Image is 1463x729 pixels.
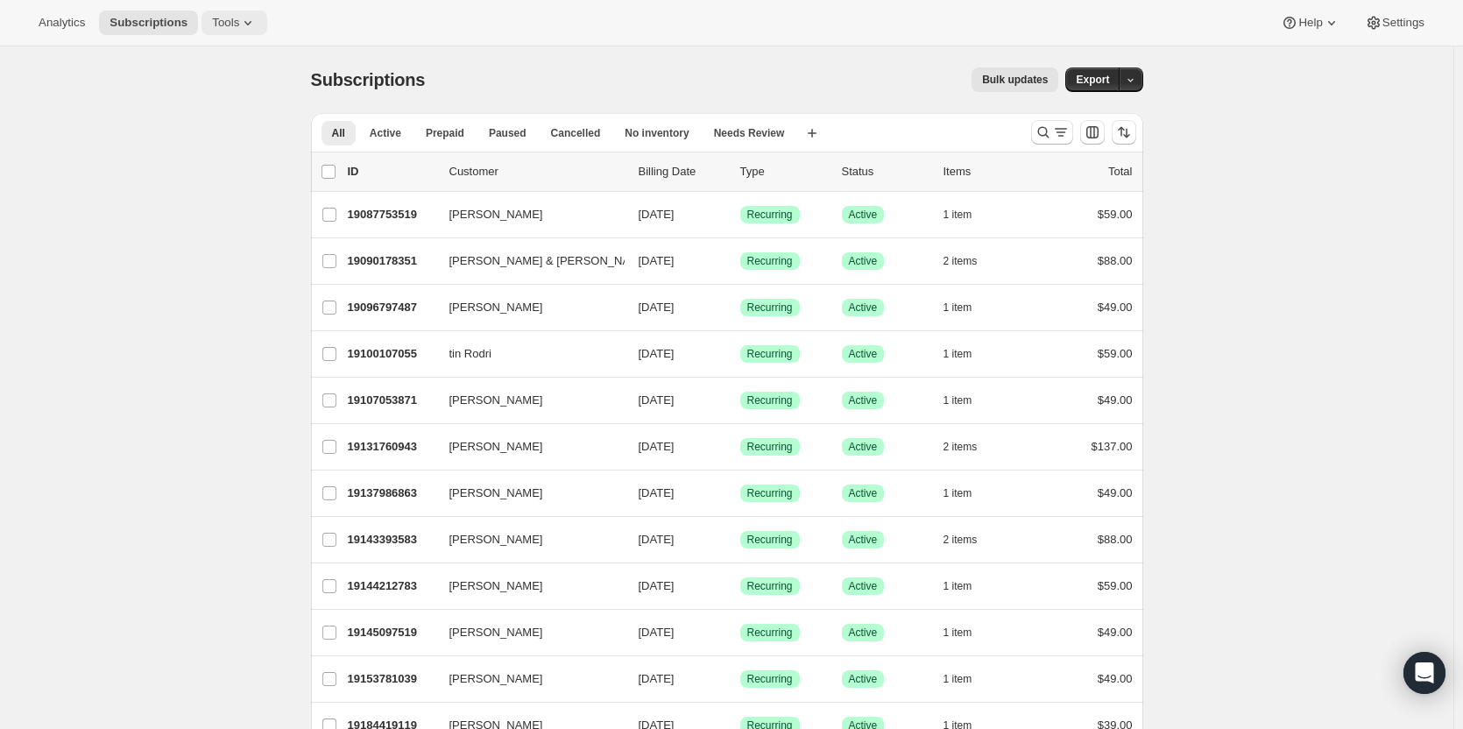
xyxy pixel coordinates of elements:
[747,626,793,640] span: Recurring
[747,254,793,268] span: Recurring
[439,247,614,275] button: [PERSON_NAME] & [PERSON_NAME] [DATE]
[449,485,543,502] span: [PERSON_NAME]
[849,672,878,686] span: Active
[1108,163,1132,180] p: Total
[1098,486,1133,499] span: $49.00
[348,485,435,502] p: 19137986863
[551,126,601,140] span: Cancelled
[849,626,878,640] span: Active
[747,579,793,593] span: Recurring
[1065,67,1120,92] button: Export
[348,202,1133,227] div: 19087753519[PERSON_NAME][DATE]SuccessRecurringSuccessActive1 item$59.00
[944,579,972,593] span: 1 item
[348,342,1133,366] div: 19100107055tin Rodri[DATE]SuccessRecurringSuccessActive1 item$59.00
[370,126,401,140] span: Active
[348,392,435,409] p: 19107053871
[439,479,614,507] button: [PERSON_NAME]
[747,347,793,361] span: Recurring
[849,393,878,407] span: Active
[449,577,543,595] span: [PERSON_NAME]
[1031,120,1073,145] button: Search and filter results
[639,208,675,221] span: [DATE]
[439,619,614,647] button: [PERSON_NAME]
[348,299,435,316] p: 19096797487
[348,249,1133,273] div: 19090178351[PERSON_NAME] & [PERSON_NAME] [DATE][DATE]SuccessRecurringSuccessActive2 items$88.00
[348,667,1133,691] div: 19153781039[PERSON_NAME][DATE]SuccessRecurringSuccessActive1 item$49.00
[849,440,878,454] span: Active
[849,486,878,500] span: Active
[1298,16,1322,30] span: Help
[1098,626,1133,639] span: $49.00
[639,672,675,685] span: [DATE]
[449,206,543,223] span: [PERSON_NAME]
[1092,440,1133,453] span: $137.00
[99,11,198,35] button: Subscriptions
[348,481,1133,506] div: 19137986863[PERSON_NAME][DATE]SuccessRecurringSuccessActive1 item$49.00
[639,440,675,453] span: [DATE]
[639,579,675,592] span: [DATE]
[110,16,187,30] span: Subscriptions
[348,620,1133,645] div: 19145097519[PERSON_NAME][DATE]SuccessRecurringSuccessActive1 item$49.00
[944,208,972,222] span: 1 item
[449,624,543,641] span: [PERSON_NAME]
[348,531,435,549] p: 19143393583
[439,201,614,229] button: [PERSON_NAME]
[449,531,543,549] span: [PERSON_NAME]
[348,163,1133,180] div: IDCustomerBilling DateTypeStatusItemsTotal
[747,672,793,686] span: Recurring
[639,254,675,267] span: [DATE]
[747,440,793,454] span: Recurring
[747,486,793,500] span: Recurring
[348,438,435,456] p: 19131760943
[639,301,675,314] span: [DATE]
[740,163,828,180] div: Type
[348,577,435,595] p: 19144212783
[1098,347,1133,360] span: $59.00
[714,126,785,140] span: Needs Review
[944,388,992,413] button: 1 item
[332,126,345,140] span: All
[639,393,675,407] span: [DATE]
[1098,393,1133,407] span: $49.00
[849,301,878,315] span: Active
[944,342,992,366] button: 1 item
[849,208,878,222] span: Active
[639,486,675,499] span: [DATE]
[944,620,992,645] button: 1 item
[348,345,435,363] p: 19100107055
[944,626,972,640] span: 1 item
[944,163,1031,180] div: Items
[944,347,972,361] span: 1 item
[944,574,992,598] button: 1 item
[439,386,614,414] button: [PERSON_NAME]
[1270,11,1350,35] button: Help
[972,67,1058,92] button: Bulk updates
[449,438,543,456] span: [PERSON_NAME]
[944,254,978,268] span: 2 items
[449,392,543,409] span: [PERSON_NAME]
[639,533,675,546] span: [DATE]
[39,16,85,30] span: Analytics
[982,73,1048,87] span: Bulk updates
[849,254,878,268] span: Active
[944,202,992,227] button: 1 item
[944,393,972,407] span: 1 item
[944,435,997,459] button: 2 items
[348,527,1133,552] div: 19143393583[PERSON_NAME][DATE]SuccessRecurringSuccessActive2 items$88.00
[1098,579,1133,592] span: $59.00
[348,206,435,223] p: 19087753519
[1112,120,1136,145] button: Sort the results
[944,440,978,454] span: 2 items
[348,624,435,641] p: 19145097519
[944,533,978,547] span: 2 items
[1354,11,1435,35] button: Settings
[944,301,972,315] span: 1 item
[426,126,464,140] span: Prepaid
[348,435,1133,459] div: 19131760943[PERSON_NAME][DATE]SuccessRecurringSuccessActive2 items$137.00
[747,393,793,407] span: Recurring
[1098,208,1133,221] span: $59.00
[944,295,992,320] button: 1 item
[944,672,972,686] span: 1 item
[449,670,543,688] span: [PERSON_NAME]
[1382,16,1424,30] span: Settings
